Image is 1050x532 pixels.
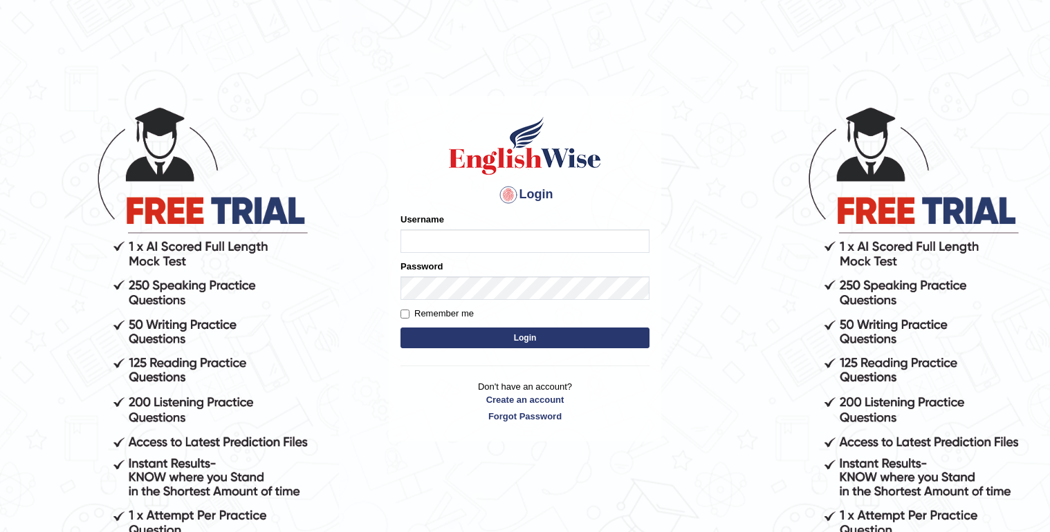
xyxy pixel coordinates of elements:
[400,380,650,423] p: Don't have an account?
[400,327,650,348] button: Login
[400,213,444,226] label: Username
[400,393,650,406] a: Create an account
[400,310,409,319] input: Remember me
[400,184,650,206] h4: Login
[400,307,474,321] label: Remember me
[400,410,650,423] a: Forgot Password
[446,115,604,177] img: Logo of English Wise sign in for intelligent practice with AI
[400,260,443,273] label: Password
